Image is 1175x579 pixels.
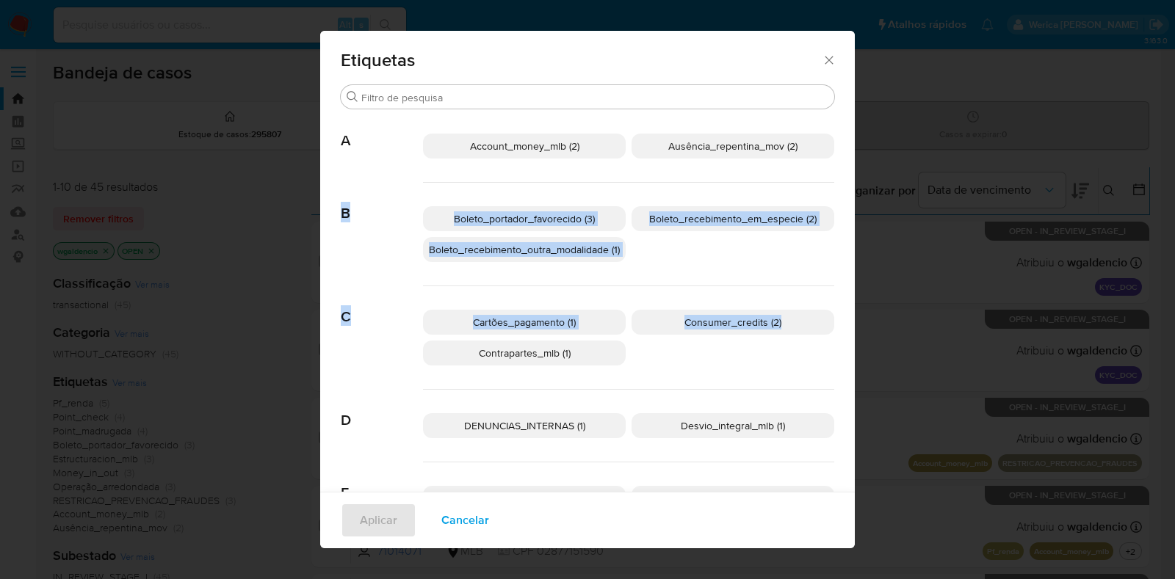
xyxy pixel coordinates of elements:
[423,486,626,511] div: Espécie saque mlb (1)
[341,183,423,222] span: B
[429,242,620,257] span: Boleto_recebimento_outra_modalidade (1)
[632,134,834,159] div: Ausência_repentina_mov (2)
[441,504,489,536] span: Cancelar
[341,286,423,326] span: C
[422,503,508,538] button: Cancelar
[479,346,571,360] span: Contrapartes_mlb (1)
[423,341,626,365] div: Contrapartes_mlb (1)
[632,413,834,438] div: Desvio_integral_mlb (1)
[341,110,423,150] span: A
[423,413,626,438] div: DENUNCIAS_INTERNAS (1)
[681,418,785,433] span: Desvio_integral_mlb (1)
[822,53,835,66] button: Fechar
[341,51,822,69] span: Etiquetas
[632,486,834,511] div: Estructuracion_mlb (3)
[423,237,626,262] div: Boleto_recebimento_outra_modalidade (1)
[683,491,784,506] span: Estructuracion_mlb (3)
[668,139,798,153] span: Ausência_repentina_mov (2)
[649,211,817,226] span: Boleto_recebimento_em_especie (2)
[476,491,573,506] span: Espécie saque mlb (1)
[423,310,626,335] div: Cartões_pagamento (1)
[347,91,358,103] button: Buscar
[464,418,585,433] span: DENUNCIAS_INTERNAS (1)
[341,390,423,429] span: D
[423,134,626,159] div: Account_money_mlb (2)
[632,310,834,335] div: Consumer_credits (2)
[470,139,579,153] span: Account_money_mlb (2)
[423,206,626,231] div: Boleto_portador_favorecido (3)
[684,315,781,329] span: Consumer_credits (2)
[341,462,423,502] span: E
[473,315,576,329] span: Cartões_pagamento (1)
[632,206,834,231] div: Boleto_recebimento_em_especie (2)
[361,91,828,104] input: Filtro de pesquisa
[454,211,595,226] span: Boleto_portador_favorecido (3)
